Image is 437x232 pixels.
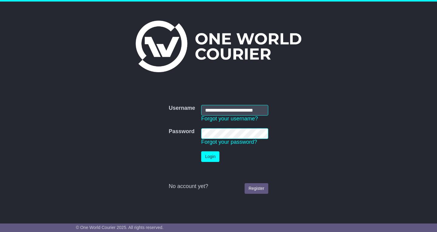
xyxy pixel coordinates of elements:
[76,225,164,230] span: © One World Courier 2025. All rights reserved.
[169,183,268,190] div: No account yet?
[245,183,268,194] a: Register
[201,139,257,145] a: Forgot your password?
[169,128,195,135] label: Password
[169,105,195,112] label: Username
[136,21,301,72] img: One World
[201,116,258,122] a: Forgot your username?
[201,151,219,162] button: Login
